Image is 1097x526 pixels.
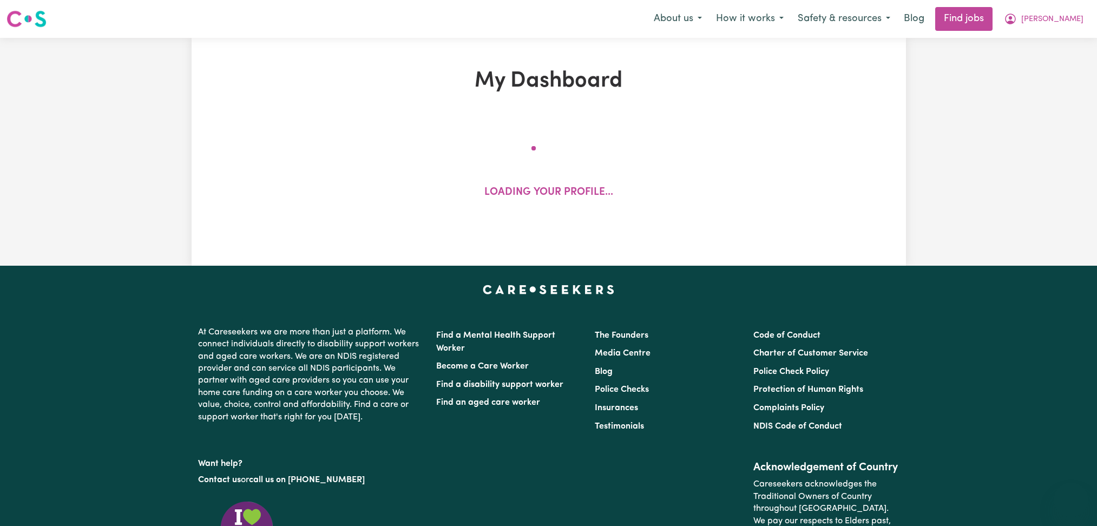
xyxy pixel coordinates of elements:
a: The Founders [595,331,648,340]
a: Find an aged care worker [436,398,540,407]
h2: Acknowledgement of Country [753,461,899,474]
a: Media Centre [595,349,651,358]
a: Police Check Policy [753,367,829,376]
a: Blog [897,7,931,31]
span: [PERSON_NAME] [1021,14,1083,25]
button: My Account [997,8,1091,30]
p: Loading your profile... [484,185,613,201]
p: Want help? [198,453,423,470]
img: Careseekers logo [6,9,47,29]
a: Complaints Policy [753,404,824,412]
a: Become a Care Worker [436,362,529,371]
button: Safety & resources [791,8,897,30]
a: Testimonials [595,422,644,431]
a: Contact us [198,476,241,484]
a: Insurances [595,404,638,412]
a: NDIS Code of Conduct [753,422,842,431]
p: At Careseekers we are more than just a platform. We connect individuals directly to disability su... [198,322,423,428]
a: Blog [595,367,613,376]
a: Find a disability support worker [436,380,563,389]
a: Charter of Customer Service [753,349,868,358]
button: How it works [709,8,791,30]
a: Careseekers home page [483,285,614,294]
a: Protection of Human Rights [753,385,863,394]
button: About us [647,8,709,30]
iframe: Button to launch messaging window [1054,483,1088,517]
a: Careseekers logo [6,6,47,31]
h1: My Dashboard [317,68,780,94]
a: Code of Conduct [753,331,820,340]
a: Find jobs [935,7,993,31]
a: call us on [PHONE_NUMBER] [249,476,365,484]
a: Police Checks [595,385,649,394]
a: Find a Mental Health Support Worker [436,331,555,353]
p: or [198,470,423,490]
